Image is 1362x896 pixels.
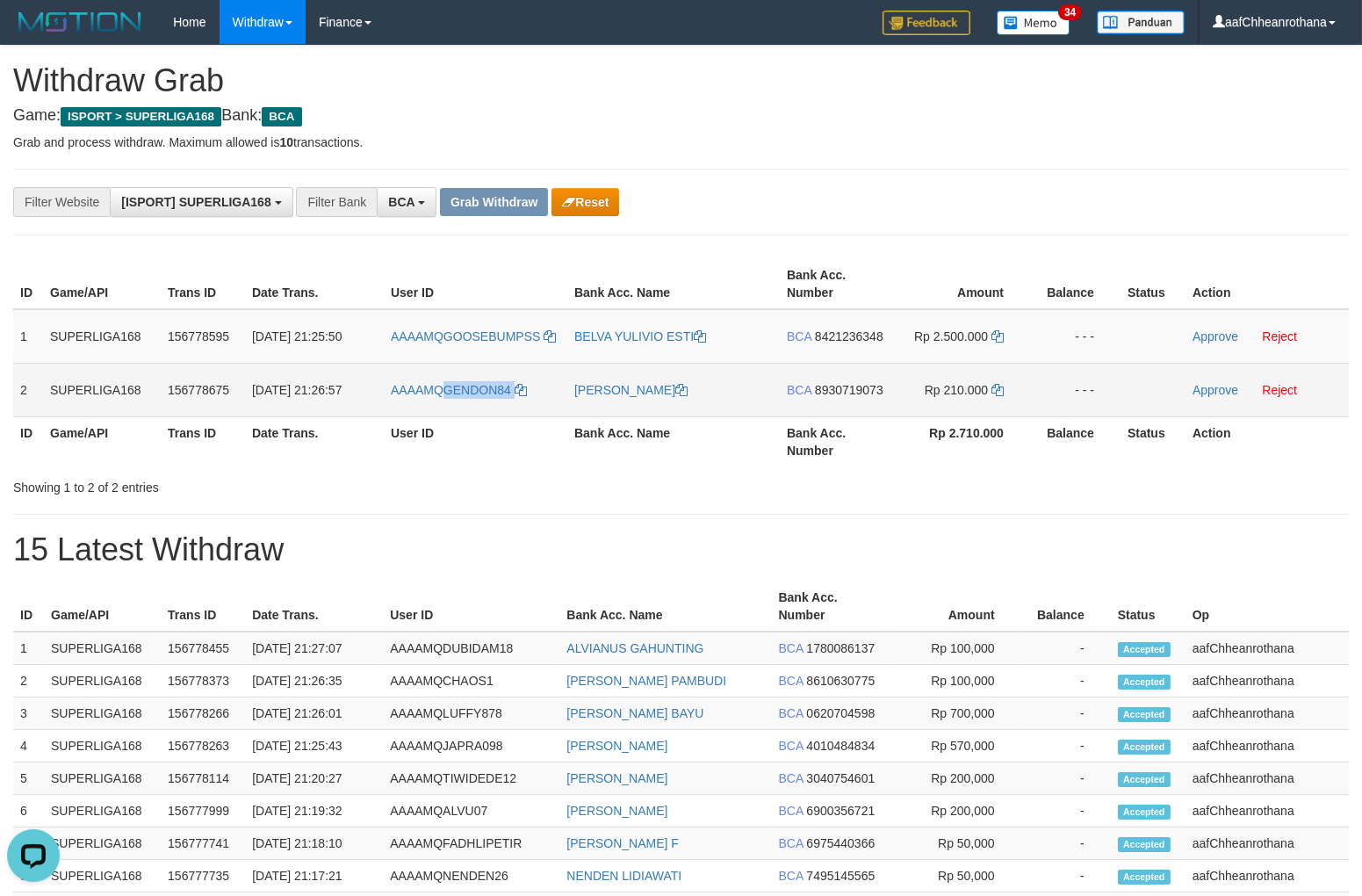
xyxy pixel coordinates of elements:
a: [PERSON_NAME] [566,771,667,785]
th: Bank Acc. Number [772,582,886,632]
td: SUPERLIGA168 [44,697,161,730]
h4: Game: Bank: [13,107,1349,125]
span: Accepted [1118,805,1171,820]
td: 156778263 [161,730,245,762]
span: Copy 0620704598 to clipboard [806,706,875,720]
td: 156778455 [161,632,245,665]
th: Amount [894,259,1030,309]
th: Date Trans. [245,416,384,466]
span: Accepted [1118,772,1171,787]
span: Accepted [1118,675,1171,690]
button: BCA [377,187,436,217]
td: Rp 50,000 [886,860,1021,892]
a: NENDEN LIDIAWATI [566,869,681,883]
th: Game/API [43,259,161,309]
span: BCA [262,107,301,126]
td: SUPERLIGA168 [44,762,161,795]
span: [ISPORT] SUPERLIGA168 [121,195,270,209]
span: ISPORT > SUPERLIGA168 [61,107,221,126]
span: 156778595 [168,329,229,343]
h1: 15 Latest Withdraw [13,532,1349,567]
h1: Withdraw Grab [13,63,1349,98]
td: 156778373 [161,665,245,697]
a: ALVIANUS GAHUNTING [566,641,703,655]
th: Amount [886,582,1021,632]
td: [DATE] 21:25:43 [245,730,383,762]
span: Accepted [1118,870,1171,885]
a: AAAAMQGENDON84 [391,383,527,397]
th: User ID [384,416,567,466]
td: Rp 200,000 [886,762,1021,795]
td: - [1021,762,1111,795]
td: [DATE] 21:26:35 [245,665,383,697]
span: Copy 6975440366 to clipboard [806,836,875,850]
td: Rp 50,000 [886,827,1021,860]
a: Copy 2500000 to clipboard [991,329,1004,343]
td: Rp 700,000 [886,697,1021,730]
span: BCA [787,329,811,343]
th: Trans ID [161,582,245,632]
span: Copy 1780086137 to clipboard [806,641,875,655]
th: ID [13,259,43,309]
td: AAAAMQDUBIDAM18 [383,632,559,665]
td: aafChheanrothana [1185,827,1349,860]
td: 5 [13,762,44,795]
img: panduan.png [1097,11,1185,34]
td: - [1021,665,1111,697]
span: BCA [779,674,804,688]
td: [DATE] 21:17:21 [245,860,383,892]
a: Approve [1193,329,1238,343]
span: BCA [779,804,804,818]
td: AAAAMQALVU07 [383,795,559,827]
td: - [1021,632,1111,665]
th: Date Trans. [245,259,384,309]
th: User ID [383,582,559,632]
td: 6 [13,795,44,827]
th: ID [13,416,43,466]
td: SUPERLIGA168 [44,665,161,697]
th: User ID [384,259,567,309]
td: aafChheanrothana [1185,632,1349,665]
a: [PERSON_NAME] [566,804,667,818]
div: Filter Bank [296,187,377,217]
td: AAAAMQLUFFY878 [383,697,559,730]
span: Copy 7495145565 to clipboard [806,869,875,883]
td: - - - [1030,309,1121,364]
th: ID [13,582,44,632]
td: 2 [13,363,43,416]
th: Bank Acc. Name [567,259,780,309]
td: aafChheanrothana [1185,795,1349,827]
td: AAAAMQFADHLIPETIR [383,827,559,860]
td: 1 [13,632,44,665]
td: 156778266 [161,697,245,730]
td: Rp 100,000 [886,665,1021,697]
td: [DATE] 21:26:01 [245,697,383,730]
span: Accepted [1118,837,1171,852]
td: - [1021,827,1111,860]
span: AAAAMQGENDON84 [391,383,511,397]
th: Action [1185,416,1349,466]
a: [PERSON_NAME] PAMBUDI [566,674,726,688]
a: BELVA YULIVIO ESTI [574,329,706,343]
img: MOTION_logo.png [13,9,147,35]
span: Copy 4010484834 to clipboard [806,739,875,753]
td: 156777735 [161,860,245,892]
td: 156778114 [161,762,245,795]
td: [DATE] 21:20:27 [245,762,383,795]
th: Status [1111,582,1185,632]
span: [DATE] 21:26:57 [252,383,342,397]
p: Grab and process withdraw. Maximum allowed is transactions. [13,134,1349,151]
th: Balance [1021,582,1111,632]
div: Filter Website [13,187,110,217]
td: SUPERLIGA168 [44,827,161,860]
span: AAAAMQGOOSEBUMPSS [391,329,540,343]
span: BCA [779,706,804,720]
a: [PERSON_NAME] F [566,836,679,850]
td: SUPERLIGA168 [43,309,161,364]
th: Bank Acc. Number [780,416,894,466]
td: [DATE] 21:19:32 [245,795,383,827]
a: Approve [1193,383,1238,397]
td: SUPERLIGA168 [43,363,161,416]
span: Copy 8930719073 to clipboard [815,383,883,397]
td: aafChheanrothana [1185,860,1349,892]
